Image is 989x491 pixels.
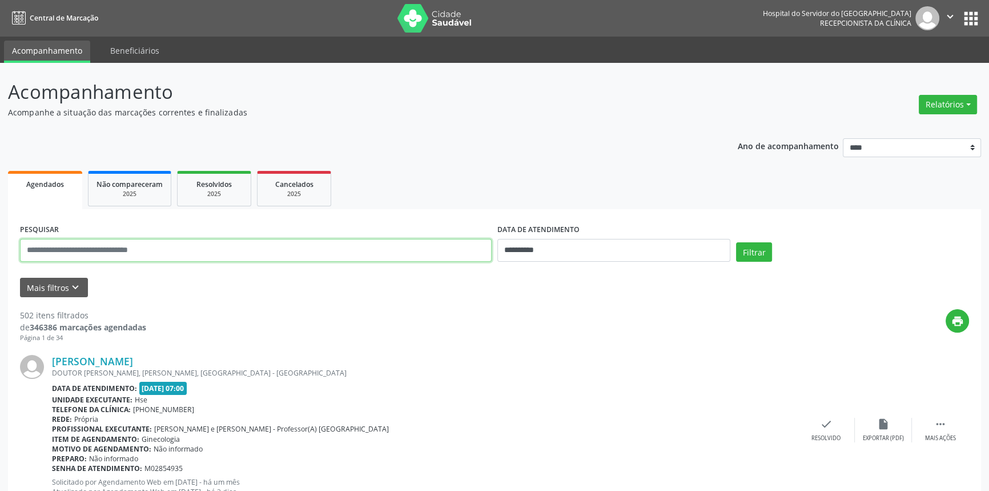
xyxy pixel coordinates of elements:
button: apps [961,9,981,29]
b: Preparo: [52,454,87,464]
img: img [915,6,939,30]
b: Telefone da clínica: [52,405,131,414]
p: Acompanhamento [8,78,689,106]
label: DATA DE ATENDIMENTO [497,221,580,239]
span: M02854935 [144,464,183,473]
button: print [946,309,969,333]
button:  [939,6,961,30]
label: PESQUISAR [20,221,59,239]
a: [PERSON_NAME] [52,355,133,368]
span: Recepcionista da clínica [820,18,911,28]
div: de [20,321,146,333]
div: Exportar (PDF) [863,434,904,442]
div: Mais ações [925,434,956,442]
b: Unidade executante: [52,395,132,405]
b: Data de atendimento: [52,384,137,393]
img: img [20,355,44,379]
button: Mais filtroskeyboard_arrow_down [20,278,88,298]
b: Profissional executante: [52,424,152,434]
span: Central de Marcação [30,13,98,23]
button: Relatórios [919,95,977,114]
div: 2025 [266,190,323,198]
a: Beneficiários [102,41,167,61]
i: insert_drive_file [877,418,890,430]
div: DOUTOR [PERSON_NAME], [PERSON_NAME], [GEOGRAPHIC_DATA] - [GEOGRAPHIC_DATA] [52,368,798,378]
span: [DATE] 07:00 [139,382,187,395]
div: 2025 [186,190,243,198]
strong: 346386 marcações agendadas [30,322,146,333]
b: Rede: [52,414,72,424]
div: Resolvido [811,434,841,442]
span: [PHONE_NUMBER] [133,405,194,414]
span: Não informado [89,454,138,464]
p: Acompanhe a situação das marcações correntes e finalizadas [8,106,689,118]
div: 2025 [97,190,163,198]
div: Página 1 de 34 [20,333,146,343]
b: Motivo de agendamento: [52,444,151,454]
span: Hse [135,395,147,405]
button: Filtrar [736,242,772,262]
i:  [934,418,947,430]
b: Senha de atendimento: [52,464,142,473]
div: 502 itens filtrados [20,309,146,321]
i: check [820,418,833,430]
a: Acompanhamento [4,41,90,63]
i: print [951,315,964,328]
span: Não compareceram [97,179,163,189]
i: keyboard_arrow_down [69,281,82,294]
div: Hospital do Servidor do [GEOGRAPHIC_DATA] [763,9,911,18]
span: Cancelados [275,179,313,189]
a: Central de Marcação [8,9,98,27]
span: [PERSON_NAME] e [PERSON_NAME] - Professor(A) [GEOGRAPHIC_DATA] [154,424,389,434]
p: Ano de acompanhamento [738,138,839,153]
span: Ginecologia [142,434,180,444]
span: Não informado [154,444,203,454]
b: Item de agendamento: [52,434,139,444]
span: Agendados [26,179,64,189]
i:  [944,10,956,23]
span: Própria [74,414,98,424]
span: Resolvidos [196,179,232,189]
